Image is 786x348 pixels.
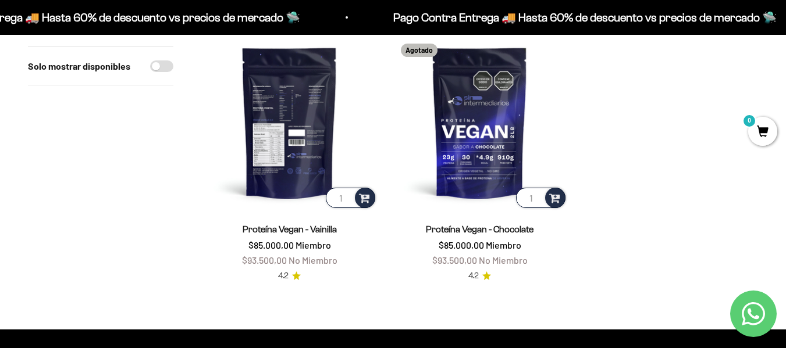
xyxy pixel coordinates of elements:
a: 0 [748,126,777,139]
a: Proteína Vegan - Vainilla [243,224,337,234]
p: Pago Contra Entrega 🚚 Hasta 60% de descuento vs precios de mercado 🛸 [392,8,776,27]
a: 4.24.2 de 5.0 estrellas [468,270,491,282]
a: 4.24.2 de 5.0 estrellas [278,270,301,282]
span: $93.500,00 [242,254,287,266]
span: Miembro [296,239,331,250]
span: 4.2 [278,270,289,282]
span: No Miembro [289,254,337,266]
span: $85.000,00 [248,239,294,250]
span: No Miembro [479,254,528,266]
span: Miembro [486,239,521,250]
a: Proteína Vegan - Chocolate [426,224,534,234]
span: $93.500,00 [432,254,477,266]
mark: 0 [742,114,756,128]
span: 4.2 [468,270,479,282]
img: Proteína Vegan - Vainilla [201,34,378,210]
label: Solo mostrar disponibles [28,59,130,74]
span: $85.000,00 [439,239,484,250]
